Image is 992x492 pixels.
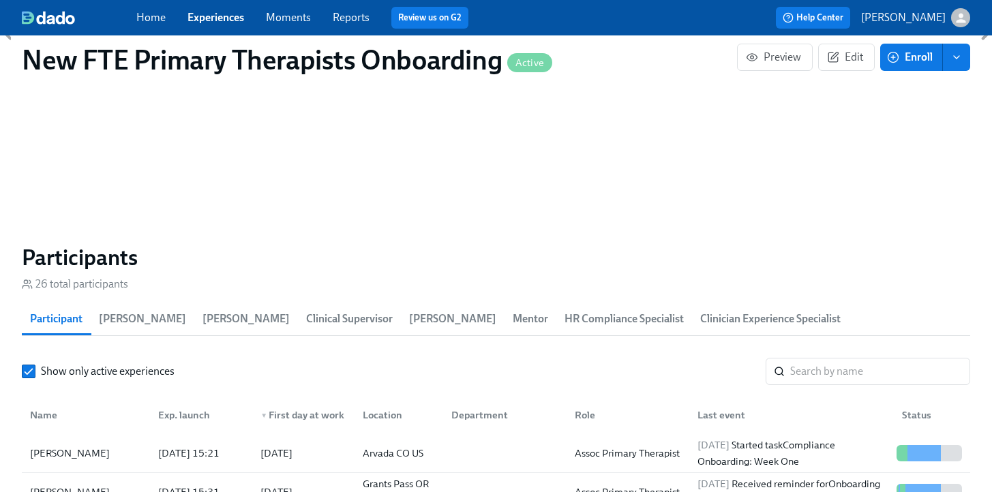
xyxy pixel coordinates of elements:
[398,11,462,25] a: Review us on G2
[357,445,440,461] div: Arvada CO US
[99,309,186,328] span: [PERSON_NAME]
[565,309,684,328] span: HR Compliance Specialist
[943,44,970,71] button: enroll
[357,407,440,423] div: Location
[446,407,563,423] div: Department
[700,309,841,328] span: Clinician Experience Specialist
[22,11,136,25] a: dado
[818,44,875,71] button: Edit
[352,401,440,429] div: Location
[564,401,687,429] div: Role
[391,7,468,29] button: Review us on G2
[890,50,933,64] span: Enroll
[697,439,730,451] span: [DATE]
[697,478,730,490] span: [DATE]
[22,44,552,76] h1: New FTE Primary Therapists Onboarding
[30,309,82,328] span: Participant
[783,11,843,25] span: Help Center
[880,44,943,71] button: Enroll
[790,358,970,385] input: Search by name
[776,7,850,29] button: Help Center
[513,309,548,328] span: Mentor
[22,244,970,271] h2: Participants
[266,11,311,24] a: Moments
[260,412,267,419] span: ▼
[22,277,128,292] div: 26 total participants
[692,407,891,423] div: Last event
[255,407,352,423] div: First day at work
[897,407,967,423] div: Status
[861,10,946,25] p: [PERSON_NAME]
[260,445,292,461] div: [DATE]
[861,8,970,27] button: [PERSON_NAME]
[25,445,147,461] div: [PERSON_NAME]
[569,445,687,461] div: Assoc Primary Therapist
[440,401,563,429] div: Department
[409,309,496,328] span: [PERSON_NAME]
[749,50,801,64] span: Preview
[830,50,863,64] span: Edit
[187,11,244,24] a: Experiences
[306,309,393,328] span: Clinical Supervisor
[687,401,891,429] div: Last event
[569,407,687,423] div: Role
[250,401,352,429] div: ▼First day at work
[333,11,370,24] a: Reports
[147,401,250,429] div: Exp. launch
[25,407,147,423] div: Name
[25,401,147,429] div: Name
[153,407,250,423] div: Exp. launch
[41,364,175,379] span: Show only active experiences
[153,445,250,461] div: [DATE] 15:21
[507,58,552,68] span: Active
[202,309,290,328] span: [PERSON_NAME]
[891,401,967,429] div: Status
[22,11,75,25] img: dado
[737,44,813,71] button: Preview
[136,11,166,24] a: Home
[22,434,970,473] div: [PERSON_NAME][DATE] 15:21[DATE]Arvada CO USAssoc Primary Therapist[DATE] Started taskCompliance O...
[692,437,891,470] div: Started task Compliance Onboarding: Week One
